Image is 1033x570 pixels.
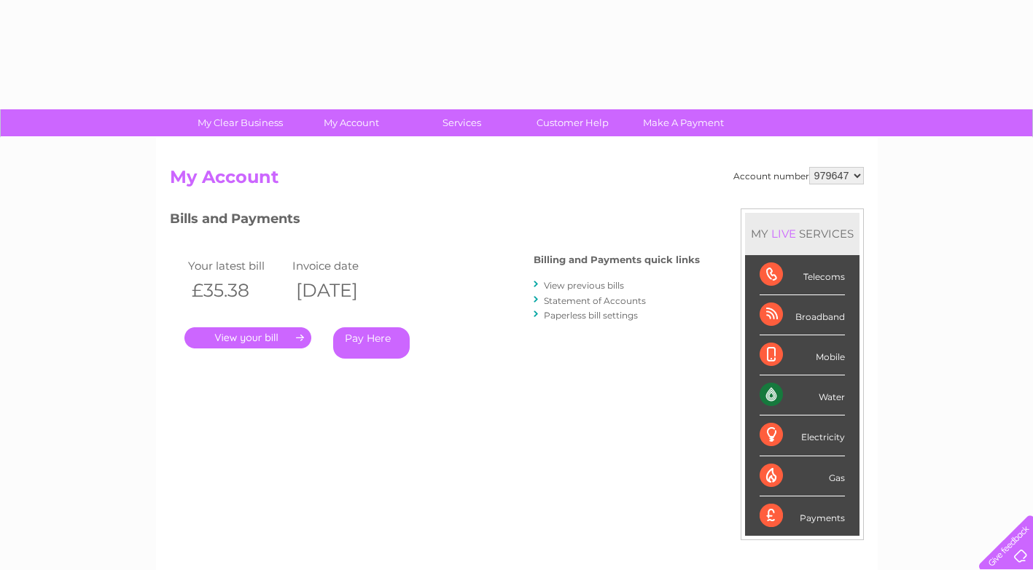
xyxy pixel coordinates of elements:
a: . [184,327,311,348]
h4: Billing and Payments quick links [534,254,700,265]
td: Invoice date [289,256,394,276]
th: £35.38 [184,276,289,305]
a: Paperless bill settings [544,310,638,321]
td: Your latest bill [184,256,289,276]
div: Broadband [760,295,845,335]
div: Electricity [760,415,845,456]
th: [DATE] [289,276,394,305]
div: Water [760,375,845,415]
a: Services [402,109,522,136]
a: My Clear Business [180,109,300,136]
div: Telecoms [760,255,845,295]
div: Account number [733,167,864,184]
div: Payments [760,496,845,536]
a: Make A Payment [623,109,744,136]
a: View previous bills [544,280,624,291]
h2: My Account [170,167,864,195]
div: Mobile [760,335,845,375]
div: LIVE [768,227,799,241]
a: Statement of Accounts [544,295,646,306]
a: Customer Help [512,109,633,136]
div: Gas [760,456,845,496]
a: Pay Here [333,327,410,359]
a: My Account [291,109,411,136]
div: MY SERVICES [745,213,859,254]
h3: Bills and Payments [170,208,700,234]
